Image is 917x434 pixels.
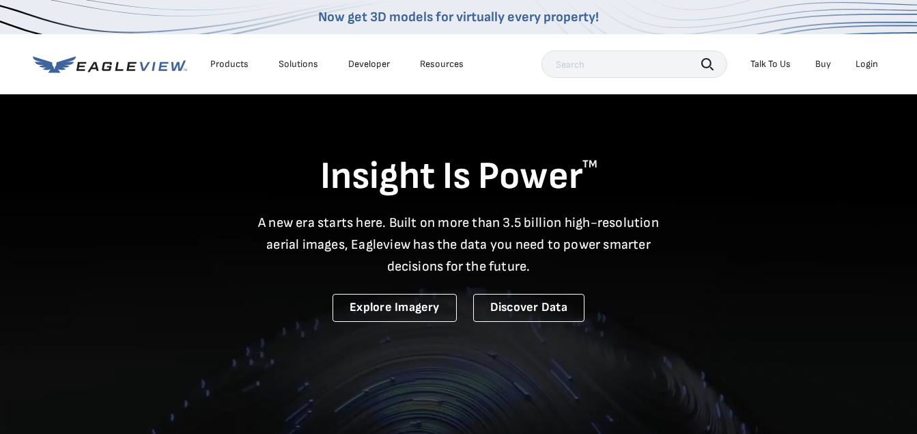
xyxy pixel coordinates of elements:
a: Now get 3D models for virtually every property! [318,9,599,25]
input: Search [541,51,727,78]
h1: Insight Is Power [33,153,885,201]
div: Products [210,58,249,70]
a: Developer [348,58,390,70]
a: Explore Imagery [333,294,457,322]
div: Resources [420,58,464,70]
p: A new era starts here. Built on more than 3.5 billion high-resolution aerial images, Eagleview ha... [250,212,668,277]
div: Login [856,58,878,70]
a: Buy [815,58,831,70]
div: Talk To Us [750,58,791,70]
a: Discover Data [473,294,584,322]
div: Solutions [279,58,318,70]
sup: TM [582,158,597,171]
